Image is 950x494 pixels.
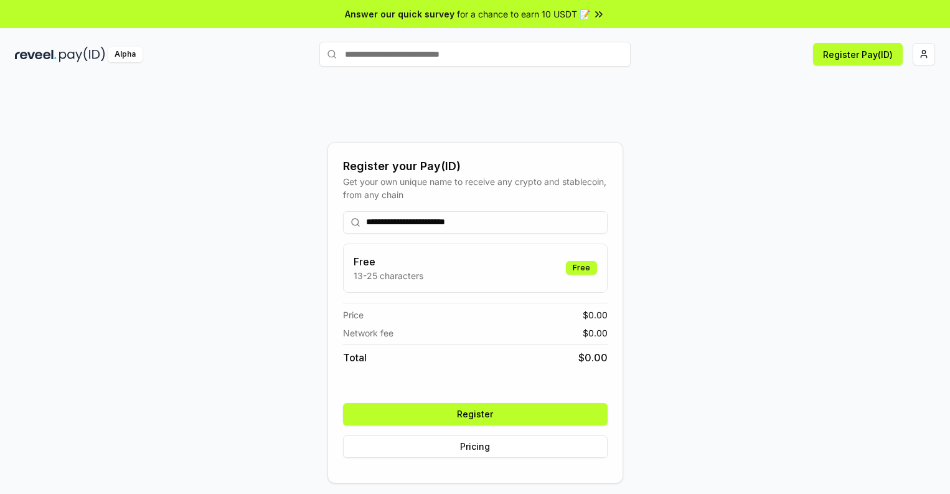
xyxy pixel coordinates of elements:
[813,43,903,65] button: Register Pay(ID)
[566,261,597,275] div: Free
[343,403,608,425] button: Register
[343,326,393,340] span: Network fee
[343,350,367,365] span: Total
[343,158,608,175] div: Register your Pay(ID)
[583,326,608,340] span: $ 0.00
[108,47,143,62] div: Alpha
[343,435,608,458] button: Pricing
[15,47,57,62] img: reveel_dark
[59,47,105,62] img: pay_id
[354,269,423,282] p: 13-25 characters
[354,254,423,269] h3: Free
[578,350,608,365] span: $ 0.00
[343,308,364,321] span: Price
[345,7,454,21] span: Answer our quick survey
[583,308,608,321] span: $ 0.00
[343,175,608,201] div: Get your own unique name to receive any crypto and stablecoin, from any chain
[457,7,590,21] span: for a chance to earn 10 USDT 📝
